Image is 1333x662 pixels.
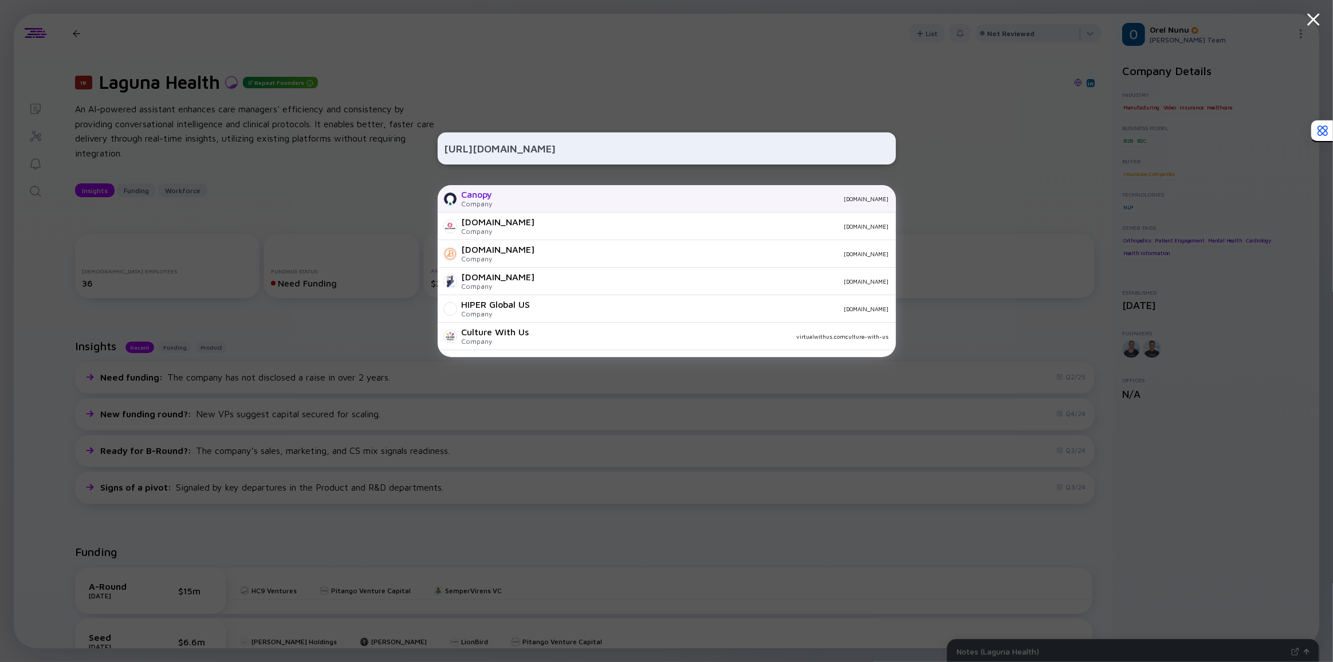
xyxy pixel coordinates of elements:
div: [DOMAIN_NAME] [544,223,889,230]
div: Company [462,199,493,208]
div: Kustom US [462,354,508,365]
div: Company [462,337,529,346]
div: Culture With Us [462,327,529,337]
div: [DOMAIN_NAME] [462,244,535,254]
div: Company [462,282,535,291]
div: Canopy [462,189,493,199]
div: [DOMAIN_NAME] [540,305,889,312]
div: Company [462,254,535,263]
div: [DOMAIN_NAME] [462,272,535,282]
div: [DOMAIN_NAME] [544,250,889,257]
div: virtualwithus.comculture-with-us [538,333,889,340]
div: [DOMAIN_NAME] [502,195,889,202]
div: Company [462,227,535,236]
div: HIPER Global US [462,299,530,310]
div: [DOMAIN_NAME] [462,217,535,227]
div: Company [462,310,530,318]
div: [DOMAIN_NAME] [544,278,889,285]
input: Search Company or Investor... [445,138,889,159]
